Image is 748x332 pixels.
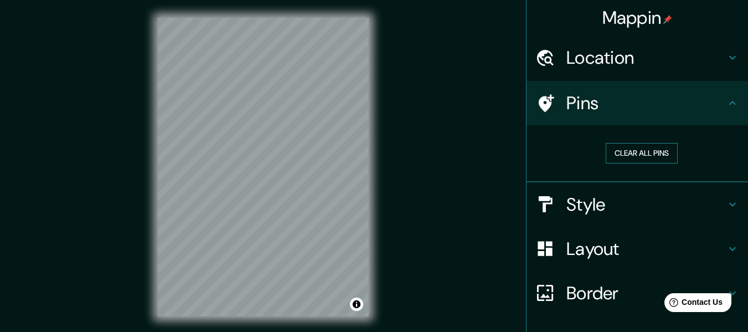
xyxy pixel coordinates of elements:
[602,7,673,29] h4: Mappin
[158,18,369,316] canvas: Map
[566,193,726,216] h4: Style
[566,238,726,260] h4: Layout
[566,92,726,114] h4: Pins
[527,227,748,271] div: Layout
[663,15,672,24] img: pin-icon.png
[527,182,748,227] div: Style
[350,298,363,311] button: Toggle attribution
[649,289,736,320] iframe: Help widget launcher
[566,47,726,69] h4: Location
[606,143,678,164] button: Clear all pins
[566,282,726,304] h4: Border
[527,35,748,80] div: Location
[527,271,748,315] div: Border
[527,81,748,125] div: Pins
